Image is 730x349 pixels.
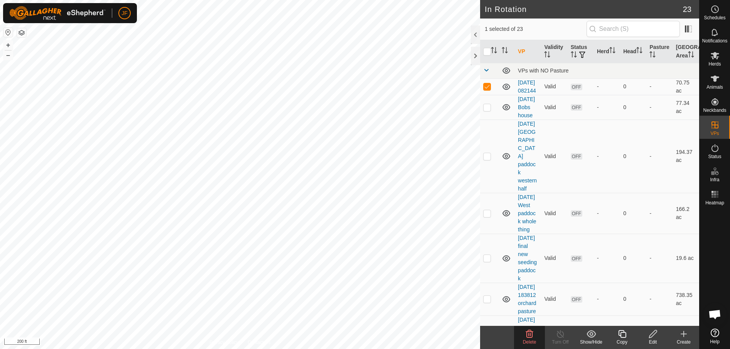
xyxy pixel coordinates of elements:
span: 23 [683,3,691,15]
th: Validity [541,40,567,63]
span: Delete [523,339,536,345]
span: Infra [710,177,719,182]
h2: In Rotation [485,5,683,14]
td: 0 [620,78,646,95]
a: [DATE] [GEOGRAPHIC_DATA] paddock western half [518,121,537,192]
span: Status [708,154,721,159]
span: Notifications [702,39,727,43]
th: Pasture [646,40,673,63]
p-sorticon: Activate to sort [571,52,577,59]
td: 738.35 ac [673,283,699,315]
div: - [597,103,617,111]
div: VPs with NO Pasture [518,67,696,74]
p-sorticon: Activate to sort [688,52,694,59]
td: 0 [620,120,646,193]
td: - [646,120,673,193]
input: Search (S) [587,21,680,37]
span: 1 selected of 23 [485,25,587,33]
th: Status [568,40,594,63]
span: Herds [708,62,721,66]
button: Map Layers [17,28,26,37]
span: Help [710,339,720,344]
td: Valid [541,234,567,283]
span: VPs [710,131,719,136]
div: Edit [637,339,668,346]
span: OFF [571,255,582,262]
td: Valid [541,95,567,120]
td: - [646,283,673,315]
a: [DATE] final new seeding paddock [518,235,537,282]
td: 19.6 ac [673,234,699,283]
th: Herd [594,40,620,63]
span: OFF [571,104,582,111]
a: [DATE] 082144 [518,79,536,94]
span: Neckbands [703,108,726,113]
span: OFF [571,296,582,303]
div: - [597,83,617,91]
td: - [646,193,673,234]
div: Show/Hide [576,339,607,346]
p-sorticon: Activate to sort [544,52,550,59]
div: - [597,254,617,262]
div: - [597,295,617,303]
td: 194.37 ac [673,120,699,193]
td: - [646,78,673,95]
p-sorticon: Activate to sort [491,48,497,54]
span: OFF [571,210,582,217]
div: - [597,209,617,217]
span: Heatmap [705,201,724,205]
td: 0 [620,234,646,283]
td: 0 [620,283,646,315]
p-sorticon: Activate to sort [649,52,656,59]
td: 0 [620,95,646,120]
img: Gallagher Logo [9,6,106,20]
div: - [597,152,617,160]
td: - [646,95,673,120]
span: Schedules [704,15,725,20]
td: 70.75 ac [673,78,699,95]
div: Copy [607,339,637,346]
th: Head [620,40,646,63]
td: Valid [541,78,567,95]
button: + [3,40,13,50]
div: Create [668,339,699,346]
td: Valid [541,193,567,234]
button: Reset Map [3,28,13,37]
span: JF [121,9,128,17]
td: 77.34 ac [673,95,699,120]
span: OFF [571,84,582,90]
td: 0 [620,193,646,234]
a: [DATE] 183812 orchard pasture [518,284,536,314]
div: Turn Off [545,339,576,346]
th: [GEOGRAPHIC_DATA] Area [673,40,699,63]
td: Valid [541,283,567,315]
th: VP [515,40,541,63]
button: – [3,51,13,60]
td: - [646,234,673,283]
a: Privacy Policy [210,339,239,346]
div: Open chat [703,303,727,326]
span: OFF [571,153,582,160]
td: Valid [541,120,567,193]
p-sorticon: Activate to sort [609,48,615,54]
td: 166.2 ac [673,193,699,234]
p-sorticon: Activate to sort [636,48,642,54]
p-sorticon: Activate to sort [502,48,508,54]
a: Help [700,325,730,347]
a: Contact Us [248,339,270,346]
a: [DATE] Bobs house [518,96,535,118]
span: Animals [706,85,723,89]
a: [DATE] West paddock whole thing [518,194,536,233]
